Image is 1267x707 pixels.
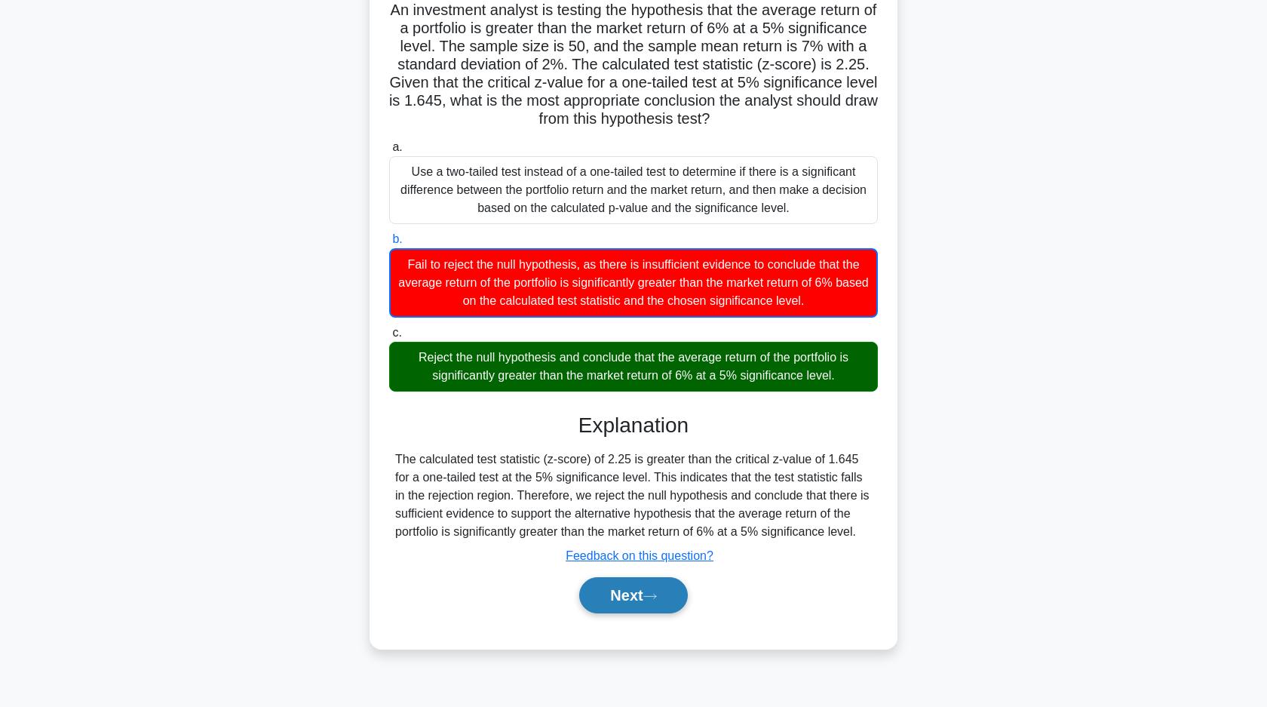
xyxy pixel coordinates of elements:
h5: An investment analyst is testing the hypothesis that the average return of a portfolio is greater... [388,1,879,129]
button: Next [579,577,687,613]
div: The calculated test statistic (z-score) of 2.25 is greater than the critical z-value of 1.645 for... [395,450,872,541]
a: Feedback on this question? [566,549,713,562]
div: Reject the null hypothesis and conclude that the average return of the portfolio is significantly... [389,342,878,392]
h3: Explanation [398,413,869,438]
div: Fail to reject the null hypothesis, as there is insufficient evidence to conclude that the averag... [389,248,878,318]
span: b. [392,232,402,245]
span: a. [392,140,402,153]
div: Use a two-tailed test instead of a one-tailed test to determine if there is a significant differe... [389,156,878,224]
span: c. [392,326,401,339]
